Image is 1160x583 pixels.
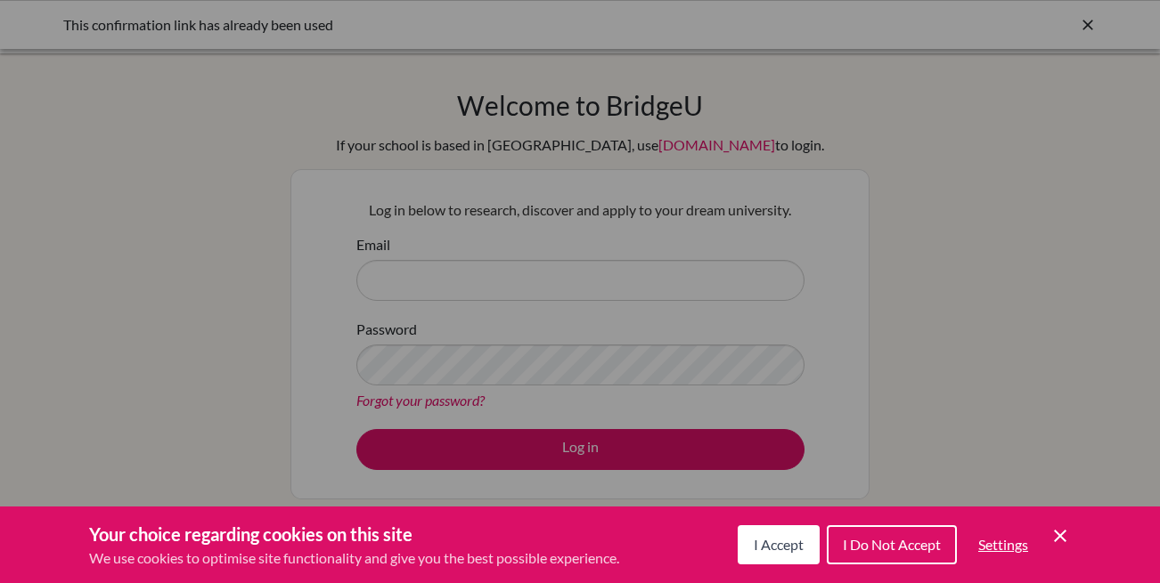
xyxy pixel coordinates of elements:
span: I Do Not Accept [843,536,941,553]
button: Settings [964,527,1042,563]
h3: Your choice regarding cookies on this site [89,521,619,547]
button: Save and close [1050,525,1071,547]
span: Settings [978,536,1028,553]
button: I Do Not Accept [827,525,957,564]
span: I Accept [754,536,804,553]
button: I Accept [738,525,820,564]
p: We use cookies to optimise site functionality and give you the best possible experience. [89,547,619,569]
